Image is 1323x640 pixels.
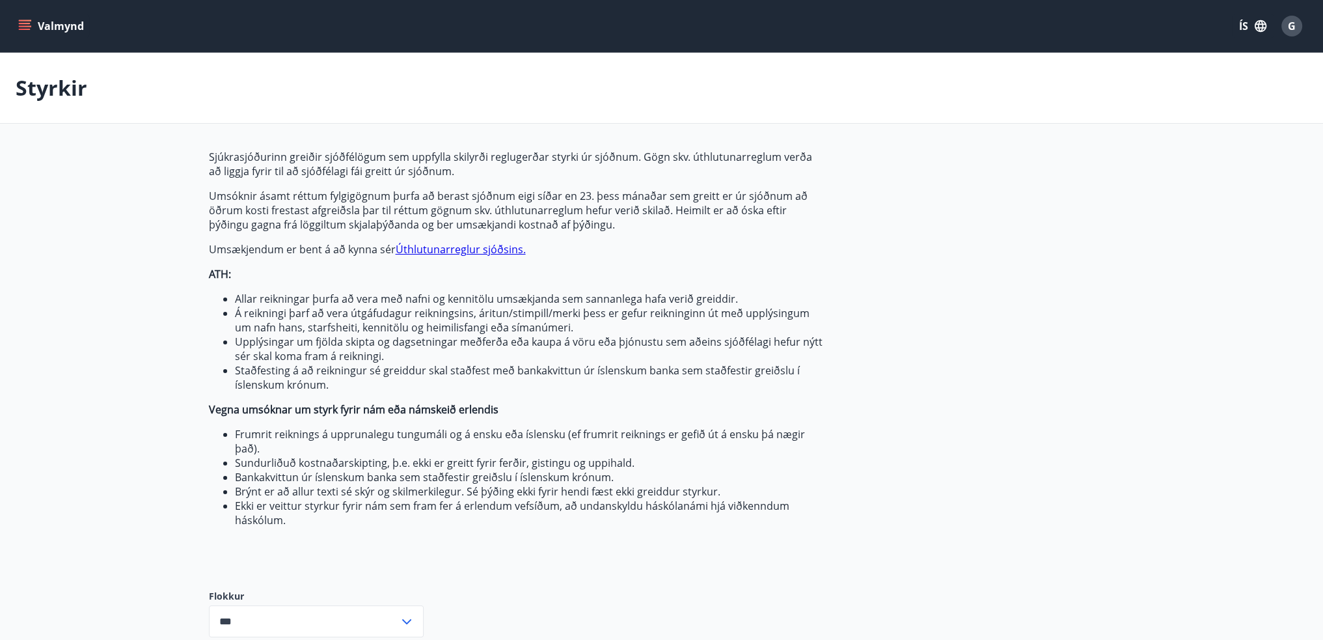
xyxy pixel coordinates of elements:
li: Á reikningi þarf að vera útgáfudagur reikningsins, áritun/stimpill/merki þess er gefur reikningin... [235,306,823,335]
button: G [1276,10,1307,42]
strong: Vegna umsóknar um styrk fyrir nám eða námskeið erlendis [209,402,498,417]
label: Flokkur [209,590,424,603]
button: ÍS [1232,14,1274,38]
li: Bankakvittun úr íslenskum banka sem staðfestir greiðslu í íslenskum krónum. [235,470,823,484]
li: Ekki er veittur styrkur fyrir nám sem fram fer á erlendum vefsíðum, að undanskyldu háskólanámi hj... [235,499,823,527]
p: Umsóknir ásamt réttum fylgigögnum þurfa að berast sjóðnum eigi síðar en 23. þess mánaðar sem grei... [209,189,823,232]
span: G [1288,19,1296,33]
button: menu [16,14,89,38]
li: Upplýsingar um fjölda skipta og dagsetningar meðferða eða kaupa á vöru eða þjónustu sem aðeins sj... [235,335,823,363]
p: Umsækjendum er bent á að kynna sér [209,242,823,257]
strong: ATH: [209,267,231,281]
p: Styrkir [16,74,87,102]
li: Staðfesting á að reikningur sé greiddur skal staðfest með bankakvittun úr íslenskum banka sem sta... [235,363,823,392]
li: Allar reikningar þurfa að vera með nafni og kennitölu umsækjanda sem sannanlega hafa verið greiddir. [235,292,823,306]
a: Úthlutunarreglur sjóðsins. [396,242,526,257]
li: Frumrit reiknings á upprunalegu tungumáli og á ensku eða íslensku (ef frumrit reiknings er gefið ... [235,427,823,456]
p: Sjúkrasjóðurinn greiðir sjóðfélögum sem uppfylla skilyrði reglugerðar styrki úr sjóðnum. Gögn skv... [209,150,823,178]
li: Sundurliðuð kostnaðarskipting, þ.e. ekki er greitt fyrir ferðir, gistingu og uppihald. [235,456,823,470]
li: Brýnt er að allur texti sé skýr og skilmerkilegur. Sé þýðing ekki fyrir hendi fæst ekki greiddur ... [235,484,823,499]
